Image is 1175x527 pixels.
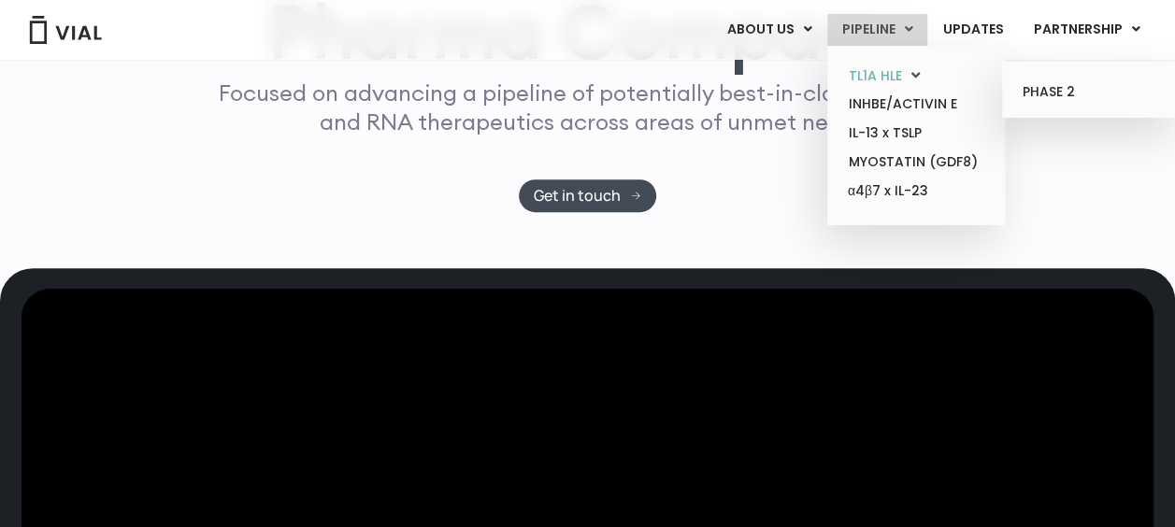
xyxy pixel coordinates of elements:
a: IL-13 x TSLP [834,119,997,148]
a: MYOSTATIN (GDF8) [834,148,997,177]
a: INHBE/ACTIVIN E [834,90,997,119]
a: α4β7 x IL-23 [834,177,997,207]
span: Get in touch [534,189,621,203]
a: ABOUT USMenu Toggle [712,14,826,46]
a: PHASE 2 [1009,78,1172,107]
p: Focused on advancing a pipeline of potentially best-in-class biologics and RNA therapeutics acros... [211,78,965,136]
a: PARTNERSHIPMenu Toggle [1019,14,1155,46]
img: Vial Logo [28,16,103,44]
a: Get in touch [519,179,656,212]
a: TL1A HLEMenu Toggle [834,62,997,91]
a: UPDATES [928,14,1018,46]
a: PIPELINEMenu Toggle [827,14,927,46]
